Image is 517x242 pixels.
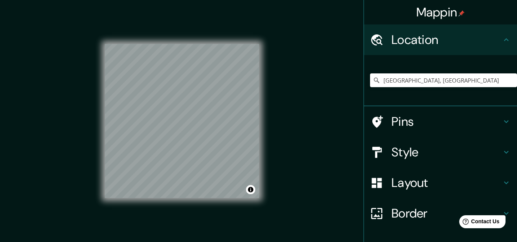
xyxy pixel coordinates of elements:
button: Toggle attribution [246,185,255,194]
h4: Layout [391,175,502,190]
canvas: Map [105,44,259,198]
iframe: Help widget launcher [449,212,509,234]
div: Pins [364,106,517,137]
div: Layout [364,167,517,198]
h4: Pins [391,114,502,129]
img: pin-icon.png [458,10,465,16]
div: Style [364,137,517,167]
div: Location [364,24,517,55]
h4: Location [391,32,502,47]
h4: Style [391,145,502,160]
input: Pick your city or area [370,73,517,87]
h4: Mappin [416,5,465,20]
h4: Border [391,206,502,221]
div: Border [364,198,517,229]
